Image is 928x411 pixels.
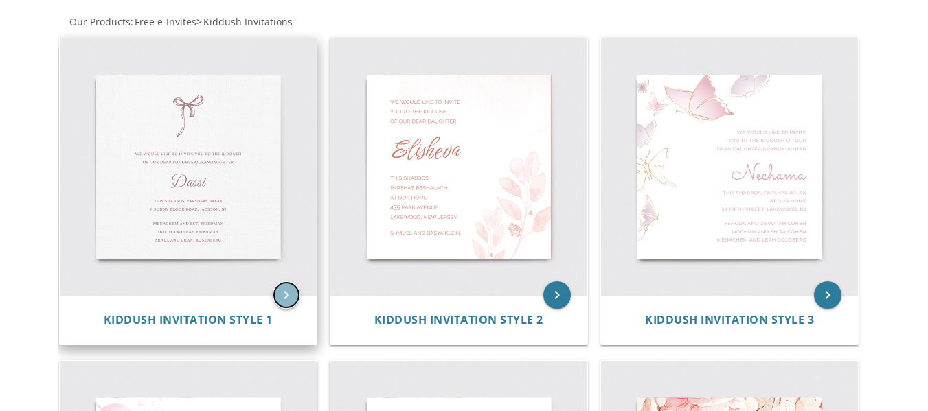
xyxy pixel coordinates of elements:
[68,15,131,28] a: Our Products
[58,15,464,29] div: :
[645,314,814,327] a: Kiddush Invitation Style 3
[133,15,196,28] a: Free e-Invites
[601,38,858,295] img: Kiddush Invitation Style 3
[104,312,273,327] span: Kiddush Invitation Style 1
[374,314,543,327] a: Kiddush Invitation Style 2
[202,15,293,28] a: Kiddush Invitations
[645,312,814,327] span: Kiddush Invitation Style 3
[203,15,293,28] span: Kiddush Invitations
[104,314,273,327] a: Kiddush Invitation Style 1
[135,15,196,28] span: Free e-Invites
[60,38,317,295] img: Kiddush Invitation Style 1
[870,356,914,397] iframe: chat widget
[273,281,300,309] a: keyboard_arrow_right
[196,15,293,28] span: >
[330,38,587,295] img: Kiddush Invitation Style 2
[374,312,543,327] span: Kiddush Invitation Style 2
[543,281,571,309] a: keyboard_arrow_right
[814,281,841,309] a: keyboard_arrow_right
